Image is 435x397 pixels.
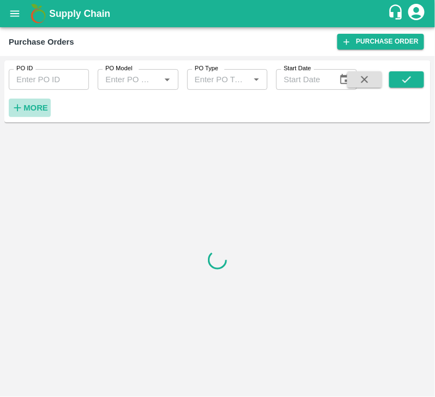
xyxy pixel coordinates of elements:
[284,64,311,73] label: Start Date
[9,69,89,90] input: Enter PO ID
[101,72,157,87] input: Enter PO Model
[335,69,355,90] button: Choose date
[27,3,49,25] img: logo
[249,72,264,87] button: Open
[190,72,246,87] input: Enter PO Type
[23,103,48,112] strong: More
[276,69,330,90] input: Start Date
[9,99,51,117] button: More
[337,34,424,50] a: Purchase Order
[49,6,388,21] a: Supply Chain
[160,72,174,87] button: Open
[9,35,74,49] div: Purchase Orders
[195,64,218,73] label: PO Type
[16,64,33,73] label: PO ID
[407,2,426,25] div: account of current user
[49,8,110,19] b: Supply Chain
[388,4,407,23] div: customer-support
[105,64,133,73] label: PO Model
[2,1,27,26] button: open drawer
